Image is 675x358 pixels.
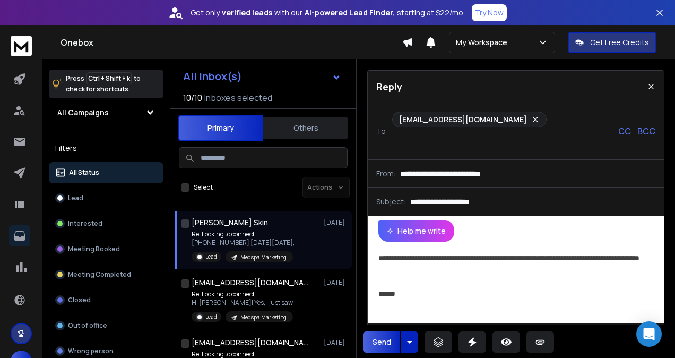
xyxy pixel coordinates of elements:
button: Try Now [472,4,507,21]
p: [DATE] [324,338,348,347]
p: Try Now [475,7,504,18]
h3: Filters [49,141,163,156]
h1: Onebox [60,36,402,49]
p: Re: Looking to connect [192,290,293,299]
p: Meeting Booked [68,245,120,253]
p: Re: Looking to connect [192,230,295,238]
p: Get Free Credits [590,37,649,48]
p: Medspa Marketing [240,313,287,321]
h1: All Campaigns [57,107,109,118]
strong: verified leads [222,7,272,18]
p: Press to check for shortcuts. [66,73,141,95]
button: Primary [178,115,263,141]
h1: [PERSON_NAME] Skin [192,217,268,228]
p: [EMAIL_ADDRESS][DOMAIN_NAME] [399,114,527,125]
p: Interested [68,219,102,228]
p: Get only with our starting at $22/mo [191,7,463,18]
p: Out of office [68,321,107,330]
p: Lead [205,253,217,261]
p: Subject: [376,197,406,207]
div: Open Intercom Messenger [636,321,662,347]
button: Lead [49,187,163,209]
button: Help me write [378,220,454,242]
p: To: [376,126,388,137]
h3: Inboxes selected [204,91,272,104]
img: logo [11,36,32,56]
strong: AI-powered Lead Finder, [305,7,395,18]
button: Send [363,331,400,353]
label: Select [194,183,213,192]
p: My Workspace [456,37,512,48]
p: Reply [376,79,402,94]
p: All Status [69,168,99,177]
button: Interested [49,213,163,234]
span: 10 / 10 [183,91,202,104]
button: Get Free Credits [568,32,656,53]
p: Lead [205,313,217,321]
p: [DATE] [324,278,348,287]
button: All Inbox(s) [175,66,350,87]
button: Others [263,116,348,140]
h1: [EMAIL_ADDRESS][DOMAIN_NAME] [192,277,308,288]
p: CC [618,125,631,138]
p: Medspa Marketing [240,253,287,261]
p: Wrong person [68,347,114,355]
button: All Status [49,162,163,183]
p: Lead [68,194,83,202]
button: Out of office [49,315,163,336]
button: Meeting Booked [49,238,163,260]
p: Hi [PERSON_NAME]! Yes, I just saw [192,299,293,307]
p: BCC [637,125,655,138]
p: From: [376,168,396,179]
button: Meeting Completed [49,264,163,285]
span: Ctrl + Shift + k [86,72,132,84]
p: Closed [68,296,91,304]
button: All Campaigns [49,102,163,123]
p: [PHONE_NUMBER] [DATE][DATE], [192,238,295,247]
p: Meeting Completed [68,270,131,279]
p: [DATE] [324,218,348,227]
h1: [EMAIL_ADDRESS][DOMAIN_NAME] [192,337,308,348]
button: Closed [49,289,163,311]
h1: All Inbox(s) [183,71,242,82]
